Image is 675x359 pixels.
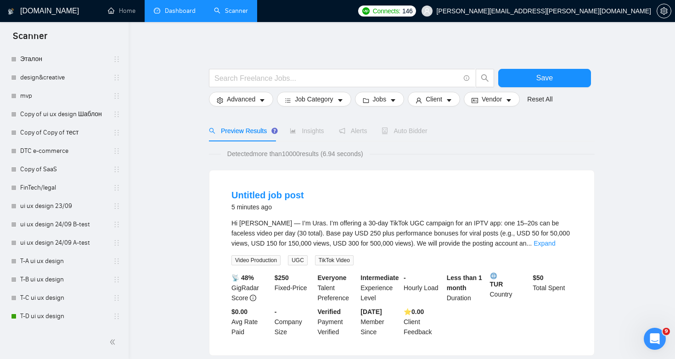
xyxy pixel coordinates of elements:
[221,149,370,159] span: Detected more than 10000 results (6.94 seconds)
[113,74,120,81] span: holder
[408,92,460,107] button: userClientcaret-down
[20,197,107,215] a: ui ux design 23/09
[402,6,412,16] span: 146
[402,307,445,337] div: Client Feedback
[20,307,107,325] a: T-D ui ux design
[113,184,120,191] span: holder
[231,190,304,200] a: Untitled job post
[113,147,120,155] span: holder
[318,308,341,315] b: Verified
[20,270,107,289] a: T-B ui ux design
[250,295,256,301] span: info-circle
[316,307,359,337] div: Payment Verified
[20,68,107,87] a: design&creative
[113,221,120,228] span: holder
[316,273,359,303] div: Talent Preference
[498,69,591,87] button: Save
[113,92,120,100] span: holder
[209,92,273,107] button: settingAdvancedcaret-down
[231,218,572,248] div: Hi Kristina — I’m Uras. I’m offering a 30-day TikTok UGC campaign for an IPTV app: one 15–20s can...
[476,69,494,87] button: search
[20,105,107,123] a: Copy of ui ux design Шаблон
[657,4,671,18] button: setting
[270,127,279,135] div: Tooltip anchor
[315,255,354,265] span: TikTok Video
[476,74,494,82] span: search
[464,92,520,107] button: idcardVendorcaret-down
[108,7,135,15] a: homeHome
[20,123,107,142] a: Copy of Copy of тест
[209,128,215,134] span: search
[426,94,442,104] span: Client
[359,307,402,337] div: Member Since
[382,127,427,135] span: Auto Bidder
[231,274,254,281] b: 📡 48%
[318,274,347,281] b: Everyone
[113,166,120,173] span: holder
[285,97,291,104] span: bars
[490,273,529,288] b: TUR
[113,56,120,63] span: holder
[20,215,107,234] a: ui ux design 24/09 B-test
[290,128,296,134] span: area-chart
[482,94,502,104] span: Vendor
[506,97,512,104] span: caret-down
[445,273,488,303] div: Duration
[20,289,107,307] a: T-C ui ux design
[373,94,387,104] span: Jobs
[214,7,248,15] a: searchScanner
[113,294,120,302] span: holder
[231,219,570,247] span: Hi [PERSON_NAME] — I’m Uras. I’m offering a 30-day TikTok UGC campaign for an IPTV app: one 15–20...
[214,73,460,84] input: Search Freelance Jobs...
[20,234,107,252] a: ui ux design 24/09 A-test
[295,94,333,104] span: Job Category
[404,308,424,315] b: ⭐️ 0.00
[154,7,196,15] a: dashboardDashboard
[531,273,574,303] div: Total Spent
[360,308,382,315] b: [DATE]
[527,240,532,247] span: ...
[8,4,14,19] img: logo
[273,273,316,303] div: Fixed-Price
[113,276,120,283] span: holder
[337,97,343,104] span: caret-down
[230,273,273,303] div: GigRadar Score
[402,273,445,303] div: Hourly Load
[362,7,370,15] img: upwork-logo.png
[339,127,367,135] span: Alerts
[488,273,531,303] div: Country
[355,92,405,107] button: folderJobscaret-down
[277,92,351,107] button: barsJob Categorycaret-down
[382,128,388,134] span: robot
[657,7,671,15] span: setting
[20,179,107,197] a: FinTech/legal
[533,274,543,281] b: $ 50
[644,328,666,350] iframe: Intercom live chat
[663,328,670,335] span: 9
[416,97,422,104] span: user
[113,239,120,247] span: holder
[390,97,396,104] span: caret-down
[360,274,399,281] b: Intermediate
[363,97,369,104] span: folder
[20,160,107,179] a: Copy of SaaS
[113,202,120,210] span: holder
[275,308,277,315] b: -
[290,127,324,135] span: Insights
[230,307,273,337] div: Avg Rate Paid
[20,87,107,105] a: mvp
[472,97,478,104] span: idcard
[527,94,552,104] a: Reset All
[534,240,555,247] a: Expand
[113,111,120,118] span: holder
[231,255,281,265] span: Video Production
[490,273,497,279] img: 🌐
[113,313,120,320] span: holder
[404,274,406,281] b: -
[113,258,120,265] span: holder
[113,129,120,136] span: holder
[6,29,55,49] span: Scanner
[273,307,316,337] div: Company Size
[424,8,430,14] span: user
[464,75,470,81] span: info-circle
